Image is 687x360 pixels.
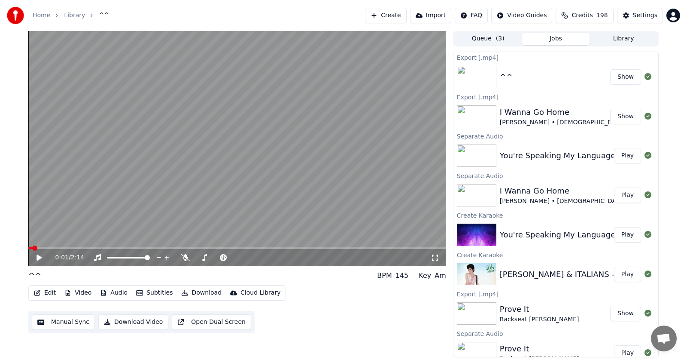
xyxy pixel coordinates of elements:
[522,33,590,45] button: Jobs
[500,315,579,324] div: Backseat [PERSON_NAME]
[651,326,677,351] a: Open chat
[614,267,641,282] button: Play
[500,268,687,280] div: [PERSON_NAME] & ITALIANS - I Wanna Go Home
[500,229,615,241] div: You're Speaking My Language
[28,270,41,282] div: ^^
[614,188,641,203] button: Play
[33,11,50,20] a: Home
[500,303,579,315] div: Prove It
[55,253,76,262] div: /
[500,185,626,197] div: I Wanna Go Home
[500,118,626,127] div: [PERSON_NAME] • [DEMOGRAPHIC_DATA]
[30,287,59,299] button: Edit
[395,271,409,281] div: 145
[99,11,109,20] span: ^^
[500,71,513,83] div: ^^
[419,271,431,281] div: Key
[377,271,392,281] div: BPM
[614,148,641,163] button: Play
[596,11,608,20] span: 198
[453,289,658,299] div: Export [.mp4]
[133,287,176,299] button: Subtitles
[97,287,131,299] button: Audio
[500,197,626,206] div: [PERSON_NAME] • [DEMOGRAPHIC_DATA]
[617,8,663,23] button: Settings
[71,253,84,262] span: 2:14
[500,150,615,162] div: You're Speaking My Language
[453,170,658,181] div: Separate Audio
[98,314,168,330] button: Download Video
[7,7,24,24] img: youka
[33,11,109,20] nav: breadcrumb
[610,306,641,321] button: Show
[453,249,658,260] div: Create Karaoke
[32,314,95,330] button: Manual Sync
[500,106,626,118] div: I Wanna Go Home
[496,34,505,43] span: ( 3 )
[410,8,451,23] button: Import
[610,109,641,124] button: Show
[453,210,658,220] div: Create Karaoke
[453,328,658,338] div: Separate Audio
[556,8,613,23] button: Credits198
[571,11,593,20] span: Credits
[614,227,641,243] button: Play
[491,8,552,23] button: Video Guides
[64,11,85,20] a: Library
[633,11,657,20] div: Settings
[61,287,95,299] button: Video
[590,33,657,45] button: Library
[500,343,579,355] div: Prove It
[178,287,225,299] button: Download
[55,253,69,262] span: 0:01
[453,131,658,141] div: Separate Audio
[365,8,407,23] button: Create
[455,8,488,23] button: FAQ
[454,33,522,45] button: Queue
[240,289,280,297] div: Cloud Library
[453,52,658,62] div: Export [.mp4]
[172,314,251,330] button: Open Dual Screen
[435,271,446,281] div: Am
[610,69,641,85] button: Show
[453,92,658,102] div: Export [.mp4]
